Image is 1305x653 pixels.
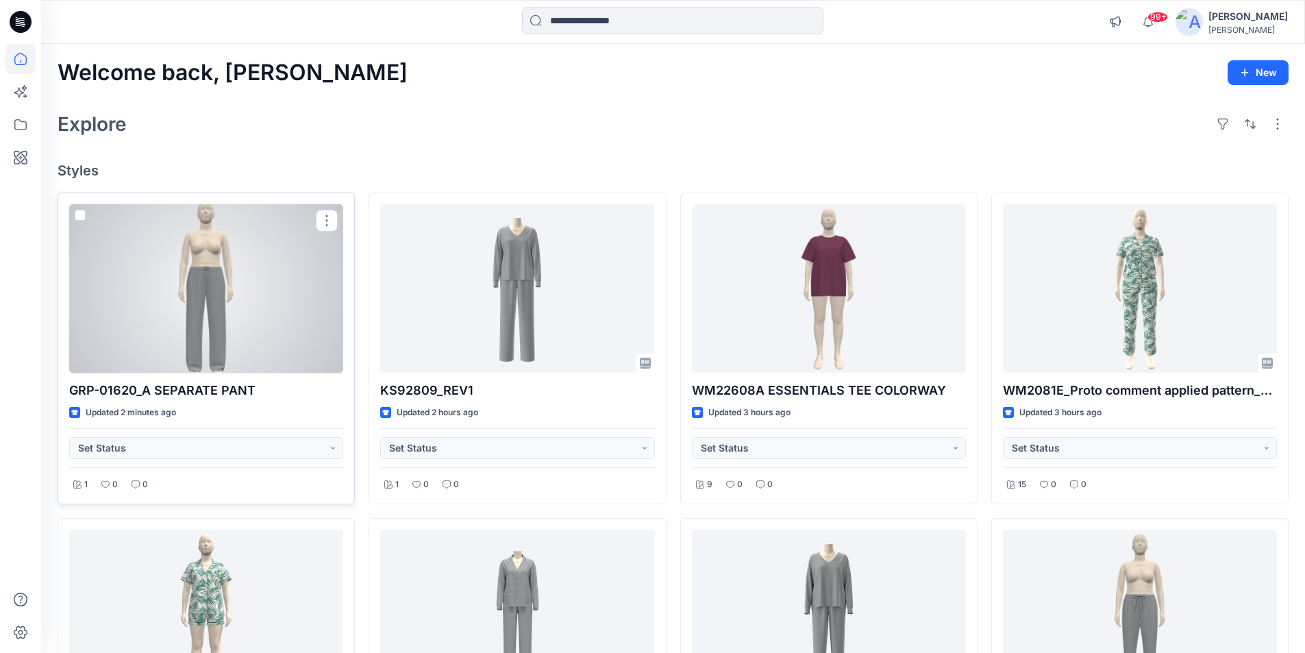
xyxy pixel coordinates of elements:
a: WM2081E_Proto comment applied pattern_REV3 [1003,204,1277,373]
p: 0 [142,478,148,492]
p: 9 [707,478,712,492]
p: GRP-01620_A SEPARATE PANT [69,381,343,400]
p: 0 [453,478,459,492]
p: 15 [1018,478,1026,492]
p: Updated 2 minutes ago [86,406,176,420]
button: New [1228,60,1289,85]
p: 0 [112,478,118,492]
a: WM22608A ESSENTIALS TEE COLORWAY [692,204,966,373]
p: 0 [423,478,429,492]
p: Updated 3 hours ago [708,406,791,420]
div: [PERSON_NAME] [1208,25,1288,35]
p: WM2081E_Proto comment applied pattern_REV3 [1003,381,1277,400]
p: Updated 2 hours ago [397,406,478,420]
h2: Explore [58,113,127,135]
h2: Welcome back, [PERSON_NAME] [58,60,408,86]
p: 1 [395,478,399,492]
div: [PERSON_NAME] [1208,8,1288,25]
a: KS92809_REV1 [380,204,654,373]
p: 0 [737,478,743,492]
p: Updated 3 hours ago [1019,406,1102,420]
p: WM22608A ESSENTIALS TEE COLORWAY [692,381,966,400]
p: KS92809_REV1 [380,381,654,400]
p: 0 [1081,478,1086,492]
p: 0 [1051,478,1056,492]
span: 99+ [1147,12,1168,23]
p: 1 [84,478,88,492]
img: avatar [1176,8,1203,36]
h4: Styles [58,162,1289,179]
a: GRP-01620_A SEPARATE PANT [69,204,343,373]
p: 0 [767,478,773,492]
